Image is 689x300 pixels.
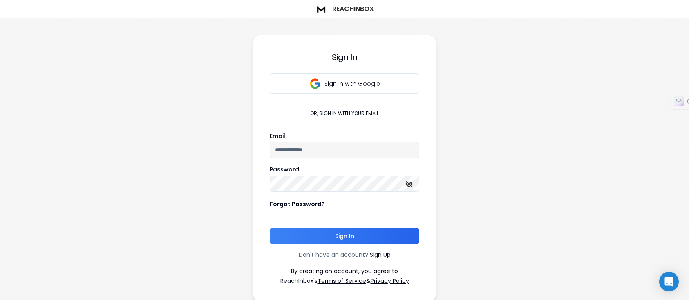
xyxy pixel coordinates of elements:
[270,51,419,63] h3: Sign In
[280,277,409,285] p: ReachInbox's &
[270,200,325,208] p: Forgot Password?
[307,110,382,117] p: or, sign in with your email
[659,272,679,291] div: Open Intercom Messenger
[315,3,327,15] img: logo
[318,277,366,285] a: Terms of Service
[332,4,374,14] h1: ReachInbox
[299,251,368,259] p: Don't have an account?
[371,277,409,285] a: Privacy Policy
[270,167,299,172] label: Password
[315,3,374,15] a: ReachInbox
[270,133,285,139] label: Email
[370,251,391,259] a: Sign Up
[270,73,419,94] button: Sign in with Google
[291,267,398,275] p: By creating an account, you agree to
[270,228,419,244] button: Sign In
[324,80,380,88] p: Sign in with Google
